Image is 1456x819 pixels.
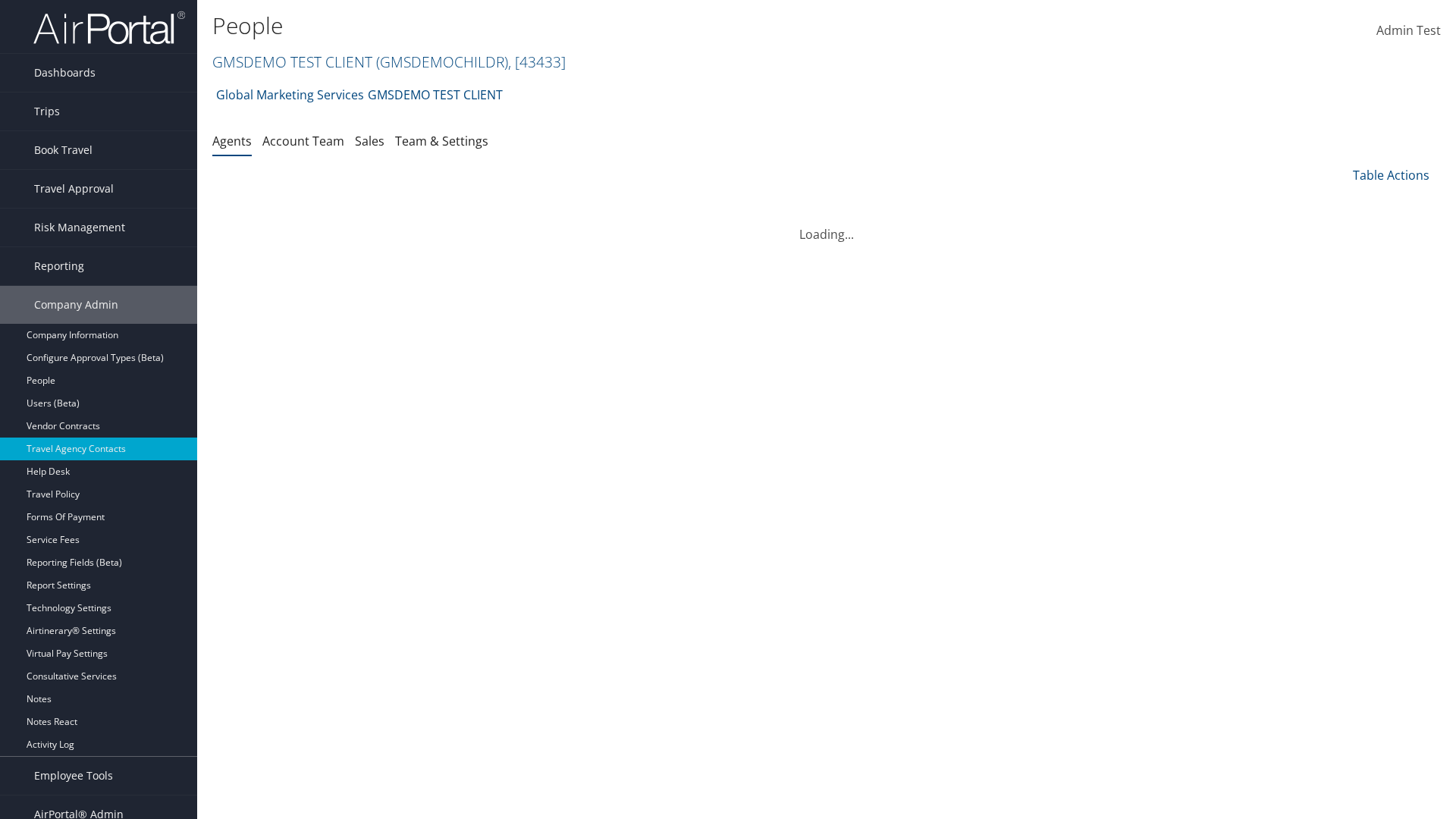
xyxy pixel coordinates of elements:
[34,93,60,130] span: Trips
[34,170,114,208] span: Travel Approval
[355,133,384,149] a: Sales
[34,209,125,246] span: Risk Management
[262,133,344,149] a: Account Team
[33,10,185,45] img: airportal-logo.png
[216,80,364,110] a: Global Marketing Services
[212,207,1441,243] div: Loading...
[34,247,84,285] span: Reporting
[1376,22,1441,39] span: Admin Test
[212,10,1031,42] h1: People
[34,131,93,169] span: Book Travel
[34,757,113,795] span: Employee Tools
[1353,167,1429,184] a: Table Actions
[368,80,503,110] a: GMSDEMO TEST CLIENT
[1376,8,1441,55] a: Admin Test
[395,133,488,149] a: Team & Settings
[34,54,96,92] span: Dashboards
[212,133,252,149] a: Agents
[34,286,118,324] span: Company Admin
[508,52,566,72] span: , [ 43433 ]
[212,52,566,72] a: GMSDEMO TEST CLIENT
[376,52,508,72] span: ( GMSDEMOCHILDR )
